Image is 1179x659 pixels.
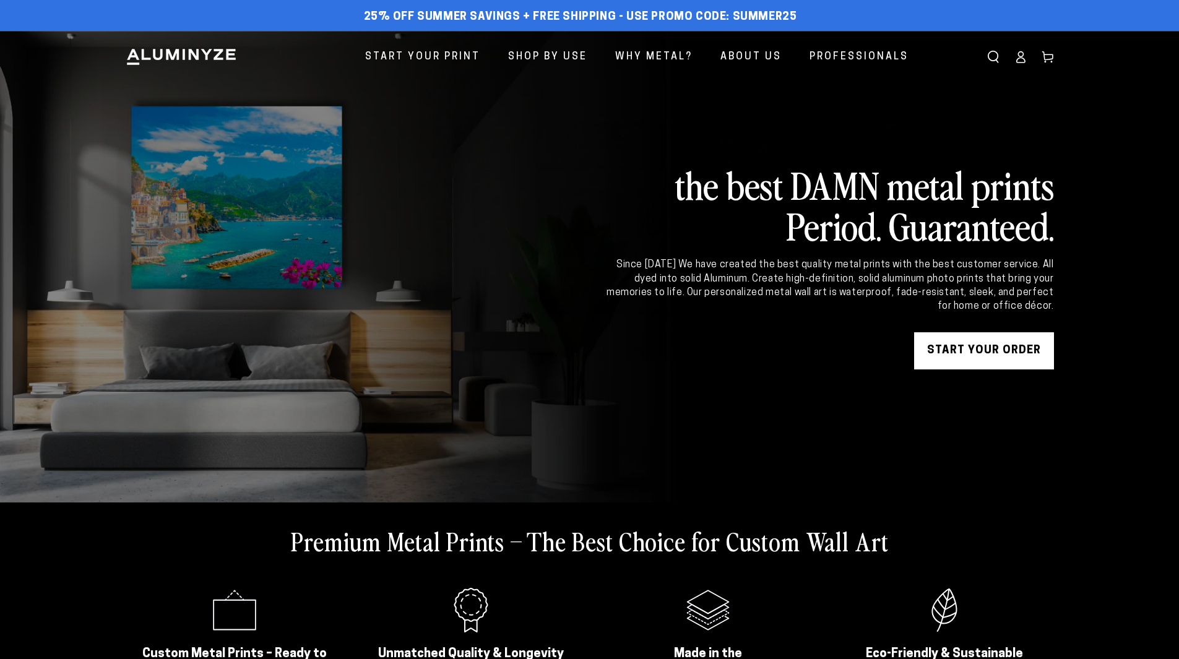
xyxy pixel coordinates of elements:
span: Shop By Use [508,48,587,66]
h2: Premium Metal Prints – The Best Choice for Custom Wall Art [291,525,889,557]
span: Start Your Print [365,48,480,66]
a: About Us [711,41,791,74]
summary: Search our site [980,43,1007,71]
a: Start Your Print [356,41,490,74]
span: Professionals [810,48,909,66]
div: Since [DATE] We have created the best quality metal prints with the best customer service. All dy... [605,258,1054,314]
span: 25% off Summer Savings + Free Shipping - Use Promo Code: SUMMER25 [364,11,797,24]
h2: the best DAMN metal prints Period. Guaranteed. [605,164,1054,246]
a: START YOUR Order [914,332,1054,369]
a: Professionals [800,41,918,74]
span: Why Metal? [615,48,693,66]
img: Aluminyze [126,48,237,66]
a: Why Metal? [606,41,702,74]
a: Shop By Use [499,41,597,74]
span: About Us [720,48,782,66]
